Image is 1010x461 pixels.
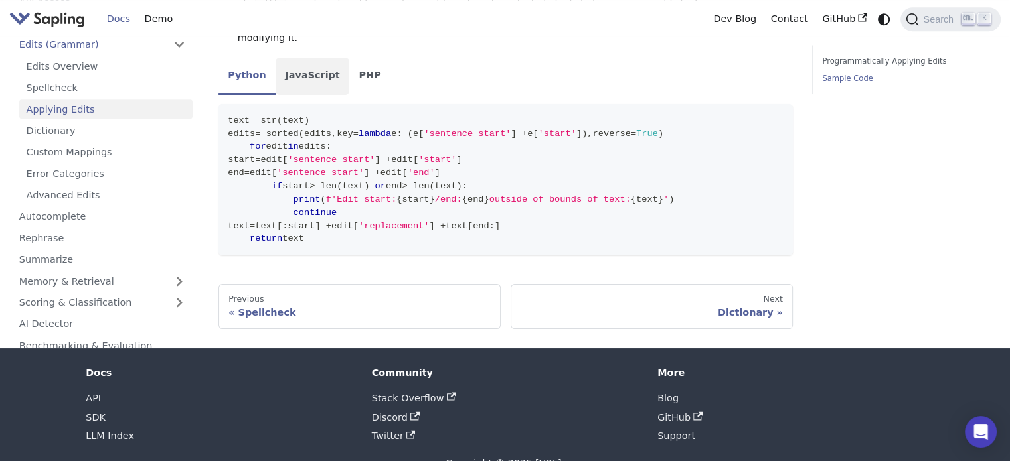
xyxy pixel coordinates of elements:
[919,14,962,25] span: Search
[12,207,193,226] a: Autocomplete
[372,393,456,403] a: Stack Overflow
[276,58,349,95] li: JavaScript
[255,155,260,165] span: =
[244,168,250,178] span: =
[228,115,250,125] span: text
[100,9,137,29] a: Docs
[315,221,320,231] span: ]
[255,221,277,231] span: text
[418,155,456,165] span: 'start'
[657,367,924,379] div: More
[228,221,250,231] span: text
[19,121,193,140] a: Dictionary
[977,13,991,25] kbd: K
[353,221,359,231] span: [
[408,168,435,178] span: 'end'
[473,221,489,231] span: end
[429,194,434,204] span: }
[326,221,331,231] span: +
[309,181,315,191] span: >
[533,129,538,139] span: [
[380,168,402,178] span: edit
[272,168,277,178] span: [
[342,181,364,191] span: text
[372,412,420,423] a: Discord
[353,129,359,139] span: =
[19,78,193,97] a: Spellcheck
[587,129,592,139] span: ,
[663,194,669,204] span: '
[9,9,90,29] a: Sapling.ai
[435,181,457,191] span: text
[521,294,783,304] div: Next
[282,221,288,231] span: :
[408,129,413,139] span: (
[435,168,440,178] span: ]
[462,181,467,191] span: :
[326,141,331,151] span: :
[576,129,582,139] span: ]
[592,129,630,139] span: reverse
[372,367,639,379] div: Community
[418,129,424,139] span: [
[511,284,793,329] a: NextDictionary
[9,9,85,29] img: Sapling.ai
[430,181,435,191] span: (
[396,129,402,139] span: :
[396,194,402,204] span: {
[636,129,658,139] span: True
[462,194,467,204] span: {
[12,293,193,312] a: Scoring & Classification
[19,56,193,76] a: Edits Overview
[218,284,793,329] nav: Docs pages
[282,155,288,165] span: [
[19,143,193,162] a: Custom Mappings
[277,115,282,125] span: (
[375,168,380,178] span: +
[19,164,193,183] a: Error Categories
[402,181,408,191] span: >
[657,412,703,423] a: GitHub
[424,129,511,139] span: 'sentence_start'
[12,35,193,54] a: Edits (Grammar)
[294,194,321,204] span: print
[288,155,375,165] span: 'sentence_start'
[304,115,309,125] span: )
[250,221,255,231] span: =
[255,129,260,139] span: =
[538,129,576,139] span: 'start'
[282,233,304,243] span: text
[282,181,309,191] span: start
[391,155,413,165] span: edit
[12,249,193,269] a: Summarize
[218,284,501,329] a: PreviousSpellcheck
[337,129,353,139] span: key
[636,194,658,204] span: text
[822,55,986,68] a: Programmatically Applying Edits
[250,115,255,125] span: =
[657,430,695,441] a: Support
[413,155,418,165] span: [
[250,233,282,243] span: return
[375,181,386,191] span: or
[266,129,299,139] span: sorted
[875,9,894,29] button: Switch between dark and light mode (currently system mode)
[527,129,533,139] span: e
[321,194,326,204] span: (
[489,221,495,231] span: :
[321,181,337,191] span: len
[631,194,636,204] span: {
[764,9,815,29] a: Contact
[228,306,491,318] div: Spellcheck
[521,306,783,318] div: Dictionary
[260,115,277,125] span: str
[282,115,304,125] span: text
[260,155,282,165] span: edit
[391,129,396,139] span: e
[413,129,418,139] span: e
[294,208,337,218] span: continue
[228,155,255,165] span: start
[12,336,193,355] a: Benchmarking & Evaluation
[12,228,193,247] a: Rephrase
[495,221,500,231] span: ]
